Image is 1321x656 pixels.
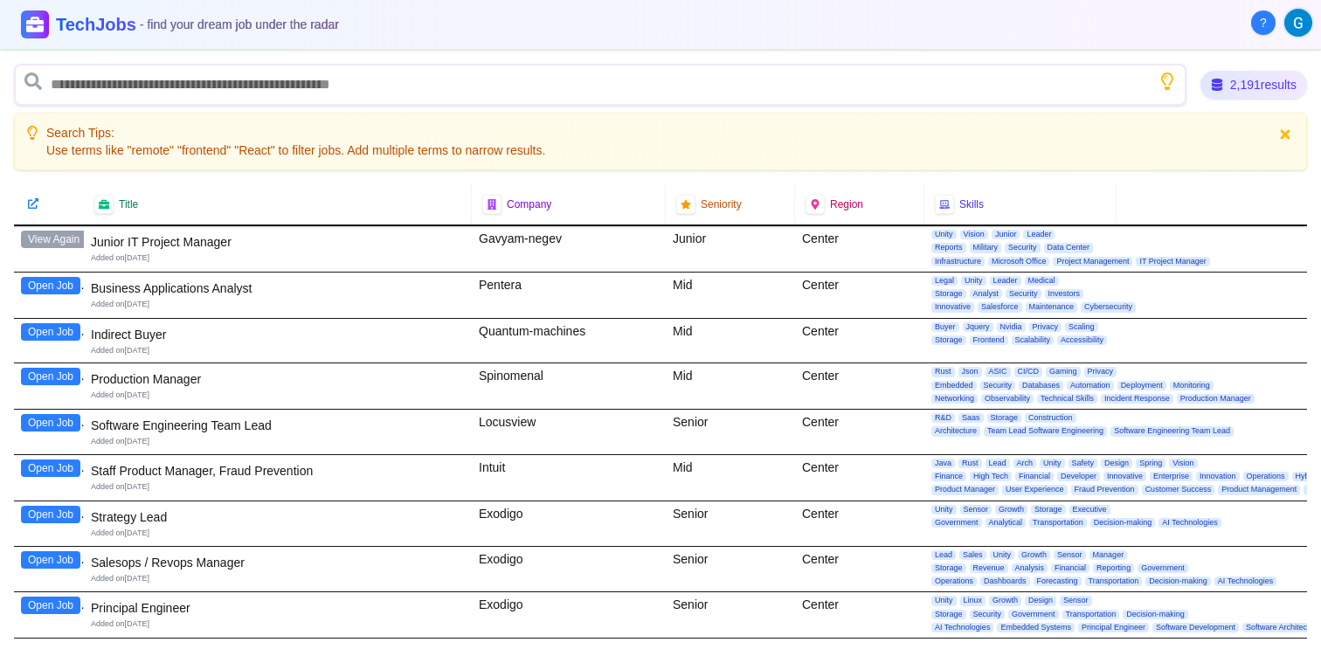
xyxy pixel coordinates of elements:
[795,592,924,638] div: Center
[91,436,465,447] div: Added on [DATE]
[91,554,465,571] div: Salesops / Revops Manager
[91,345,465,356] div: Added on [DATE]
[91,462,465,480] div: Staff Product Manager, Fraud Prevention
[1093,563,1134,573] span: Reporting
[795,319,924,363] div: Center
[1062,610,1120,619] span: Transportation
[931,505,957,514] span: Unity
[931,335,966,345] span: Storage
[1142,485,1215,494] span: Customer Success
[980,381,1016,390] span: Security
[986,518,1027,528] span: Analytical
[46,142,545,159] p: Use terms like "remote" "frontend" "React" to filter jobs. Add multiple terms to narrow results.
[1138,563,1188,573] span: Government
[978,302,1022,312] span: Salesforce
[1103,472,1146,481] span: Innovative
[1025,413,1076,423] span: Construction
[21,368,80,385] button: Open Job
[1169,459,1197,468] span: Vision
[992,230,1020,239] span: Junior
[931,610,966,619] span: Storage
[1196,472,1240,481] span: Innovation
[1006,289,1041,299] span: Security
[931,550,956,560] span: Lead
[1065,322,1098,332] span: Scaling
[1117,381,1166,390] span: Deployment
[931,243,966,252] span: Reports
[931,381,977,390] span: Embedded
[970,289,1003,299] span: Analyst
[56,12,339,37] h1: TechJobs
[970,563,1008,573] span: Revenue
[795,273,924,318] div: Center
[666,410,795,454] div: Senior
[795,410,924,454] div: Center
[1214,577,1276,586] span: AI Technologies
[1158,73,1176,90] button: Show search tips
[91,599,465,617] div: Principal Engineer
[795,363,924,409] div: Center
[984,426,1107,436] span: Team Lead Software Engineering
[795,501,924,546] div: Center
[990,276,1021,286] span: Leader
[91,481,465,493] div: Added on [DATE]
[1089,550,1128,560] span: Manager
[970,243,1002,252] span: Military
[472,363,666,409] div: Spinomenal
[1029,322,1062,332] span: Privacy
[970,335,1008,345] span: Frontend
[1046,367,1081,376] span: Gaming
[958,459,982,468] span: Rust
[931,302,974,312] span: Innovative
[1031,505,1066,514] span: Storage
[119,197,138,211] span: Title
[1085,577,1143,586] span: Transportation
[21,277,80,294] button: Open Job
[1008,610,1059,619] span: Government
[958,367,982,376] span: Json
[472,319,666,363] div: Quantum-machines
[46,124,545,142] p: Search Tips:
[1018,550,1050,560] span: Growth
[931,413,955,423] span: R&D
[830,197,863,211] span: Region
[666,501,795,546] div: Senior
[960,230,988,239] span: Vision
[507,197,551,211] span: Company
[472,455,666,501] div: Intuit
[1023,230,1055,239] span: Leader
[21,231,86,248] button: View Again
[931,577,977,586] span: Operations
[1218,485,1300,494] span: Product Management
[1015,472,1054,481] span: Financial
[1067,381,1114,390] span: Automation
[1040,459,1065,468] span: Unity
[91,618,465,630] div: Added on [DATE]
[1025,596,1056,605] span: Design
[997,322,1026,332] span: Nvidia
[931,485,999,494] span: Product Manager
[989,596,1021,605] span: Growth
[931,623,993,632] span: AI Technologies
[1057,472,1100,481] span: Developer
[21,506,80,523] button: Open Job
[1069,505,1110,514] span: Executive
[1060,596,1092,605] span: Sensor
[931,230,957,239] span: Unity
[1002,485,1068,494] span: User Experience
[1123,610,1188,619] span: Decision-making
[795,226,924,272] div: Center
[666,455,795,501] div: Mid
[472,547,666,592] div: Exodigo
[931,472,966,481] span: Finance
[931,518,982,528] span: Government
[931,459,955,468] span: Java
[91,528,465,539] div: Added on [DATE]
[1158,518,1221,528] span: AI Technologies
[21,459,80,477] button: Open Job
[931,394,978,404] span: Networking
[472,273,666,318] div: Pentera
[1057,335,1107,345] span: Accessibility
[970,610,1006,619] span: Security
[931,426,980,436] span: Architecture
